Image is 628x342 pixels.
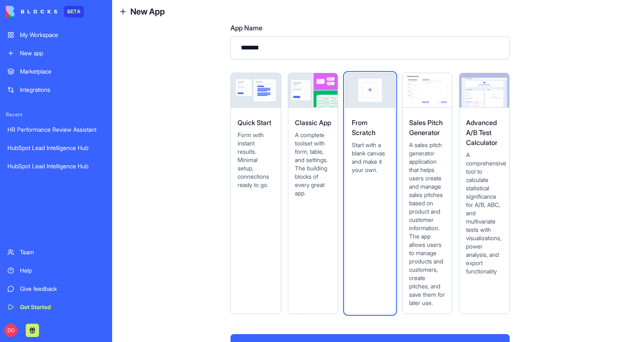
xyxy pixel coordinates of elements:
[352,141,388,174] span: Start with a blank canvas and make it your own.
[238,131,274,189] span: Form with instant results. Minimal setup, connections ready to go.
[20,67,105,76] div: Marketplace
[20,303,105,311] div: Get Started
[2,45,110,62] a: New app
[4,324,17,337] span: DO
[2,158,110,175] a: HubSpot Lead Intelligence Hub
[6,6,84,17] a: BETA
[2,27,110,43] a: My Workspace
[2,280,110,297] a: Give feedback
[2,111,110,118] span: Recent
[2,140,110,156] a: HubSpot Lead Intelligence Hub
[2,299,110,315] a: Get Started
[130,6,165,17] a: New App
[7,162,105,170] div: HubSpot Lead Intelligence Hub
[20,49,105,57] div: New app
[6,6,57,17] img: logo
[295,118,331,128] span: Classic App
[2,262,110,279] a: Help
[64,6,84,17] div: BETA
[20,86,105,94] div: Integrations
[352,118,388,138] span: From Scratch
[466,118,503,148] span: Advanced A/B Test Calculator
[20,248,105,256] div: Team
[20,285,105,293] div: Give feedback
[7,144,105,152] div: HubSpot Lead Intelligence Hub
[2,121,110,138] a: HR Performance Review Assistant
[238,118,274,128] span: Quick Start
[2,63,110,80] a: Marketplace
[295,131,331,197] span: A complete toolset with form, table, and settings. The building blocks of every great app.
[466,151,503,276] span: A comprehensive tool to calculate statistical significance for A/B, ABC, and multivariate tests w...
[20,266,105,275] div: Help
[231,23,510,33] label: App Name
[20,31,105,39] div: My Workspace
[409,141,446,307] span: A sales pitch generator application that helps users create and manage sales pitches based on pro...
[7,125,105,134] div: HR Performance Review Assistant
[2,244,110,261] a: Team
[2,81,110,98] a: Integrations
[409,118,446,138] span: Sales Pitch Generator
